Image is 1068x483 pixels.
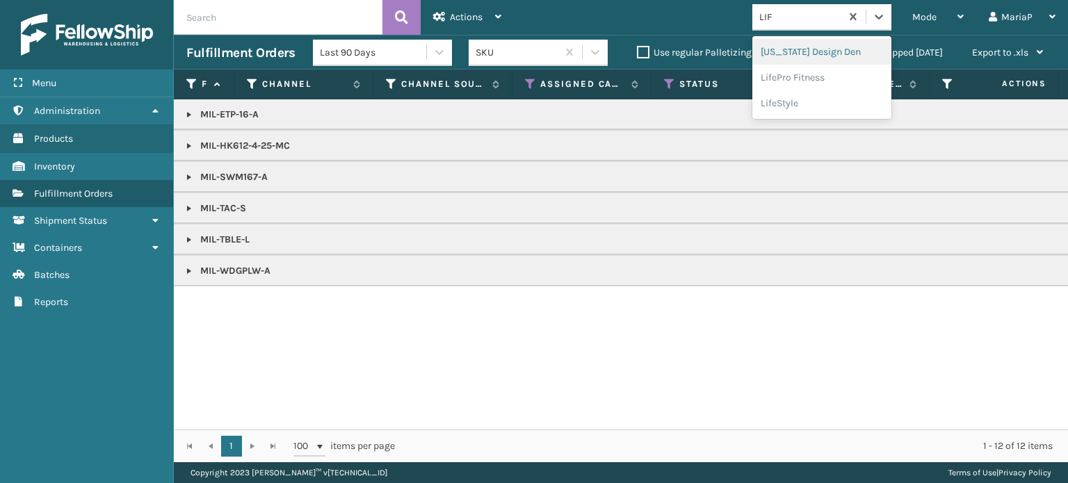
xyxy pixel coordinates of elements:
img: logo [21,14,153,56]
label: Use regular Palletizing mode [637,47,779,58]
div: [US_STATE] Design Den [752,39,891,65]
span: items per page [293,436,395,457]
span: Export to .xls [972,47,1028,58]
span: Menu [32,77,56,89]
span: Batches [34,269,70,281]
a: 1 [221,436,242,457]
label: Channel Source [401,78,485,90]
span: Fulfillment Orders [34,188,113,199]
a: Terms of Use [948,468,996,477]
div: SKU [476,45,558,60]
span: Actions [450,11,483,23]
div: 1 - 12 of 12 items [414,439,1053,453]
span: Administration [34,105,100,117]
span: 100 [293,439,314,453]
span: Reports [34,296,68,308]
label: Status [679,78,763,90]
h3: Fulfillment Orders [186,44,295,61]
div: LifePro Fitness [752,65,891,90]
span: Actions [958,72,1055,95]
div: Last 90 Days [320,45,428,60]
label: Fulfillment Order Id [202,78,207,90]
span: Shipment Status [34,215,107,227]
a: Privacy Policy [998,468,1051,477]
span: Containers [34,242,82,254]
div: | [948,462,1051,483]
span: Products [34,133,73,145]
label: Assigned Carrier Service [540,78,624,90]
div: LifeStyle [752,90,891,116]
p: Copyright 2023 [PERSON_NAME]™ v [TECHNICAL_ID] [191,462,387,483]
label: Channel [262,78,346,90]
span: Inventory [34,161,75,172]
span: Mode [912,11,937,23]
